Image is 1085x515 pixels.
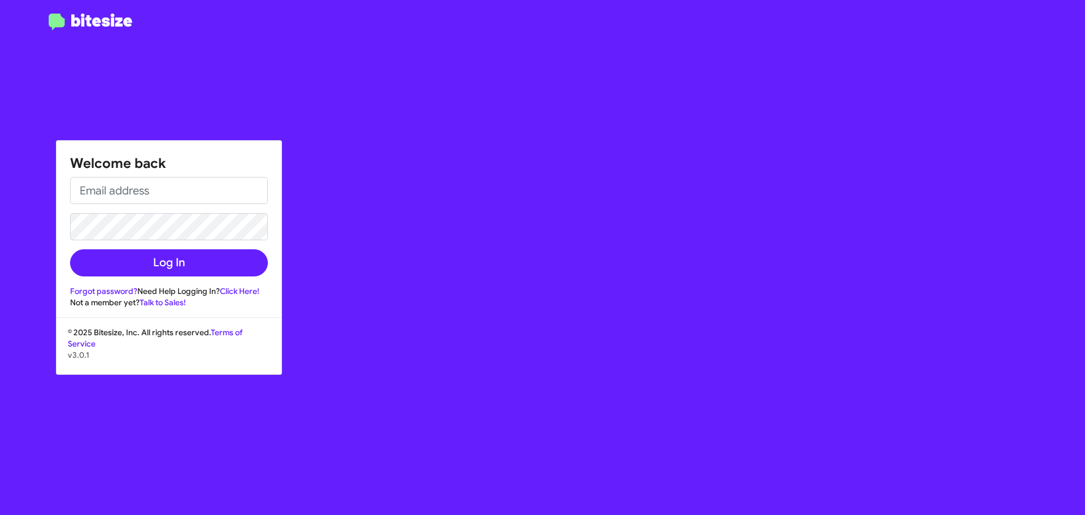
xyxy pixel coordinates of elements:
a: Forgot password? [70,286,137,296]
input: Email address [70,177,268,204]
div: © 2025 Bitesize, Inc. All rights reserved. [57,327,281,374]
a: Talk to Sales! [140,297,186,308]
div: Not a member yet? [70,297,268,308]
div: Need Help Logging In? [70,285,268,297]
h1: Welcome back [70,154,268,172]
a: Click Here! [220,286,259,296]
p: v3.0.1 [68,349,270,361]
button: Log In [70,249,268,276]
